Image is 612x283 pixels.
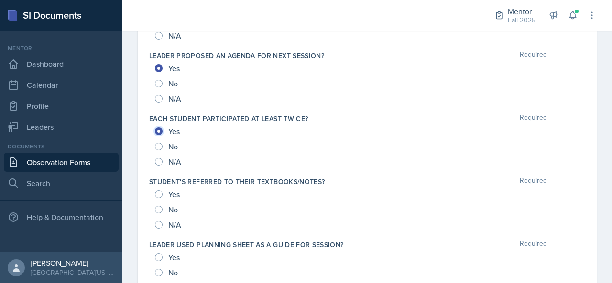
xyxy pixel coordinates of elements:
[520,177,547,187] span: Required
[168,252,180,262] span: Yes
[149,240,344,250] label: Leader used planning sheet as a guide for session?
[4,208,119,227] div: Help & Documentation
[508,15,535,25] div: Fall 2025
[168,31,181,41] span: N/A
[31,258,115,268] div: [PERSON_NAME]
[4,75,119,94] a: Calendar
[520,240,547,250] span: Required
[168,189,180,199] span: Yes
[168,220,181,230] span: N/A
[168,268,178,277] span: No
[520,114,547,124] span: Required
[520,51,547,61] span: Required
[168,79,178,88] span: No
[149,177,325,187] label: Student's referred to their textbooks/notes?
[508,6,535,17] div: Mentor
[4,142,119,151] div: Documents
[149,114,308,124] label: Each student participated at least twice?
[149,51,324,61] label: Leader proposed an agenda for next session?
[168,63,180,73] span: Yes
[4,153,119,172] a: Observation Forms
[4,174,119,193] a: Search
[4,44,119,52] div: Mentor
[168,126,180,136] span: Yes
[4,54,119,73] a: Dashboard
[31,268,115,277] div: [GEOGRAPHIC_DATA][US_STATE]
[4,96,119,115] a: Profile
[4,117,119,136] a: Leaders
[168,94,181,104] span: N/A
[168,142,178,151] span: No
[168,157,181,167] span: N/A
[168,205,178,214] span: No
